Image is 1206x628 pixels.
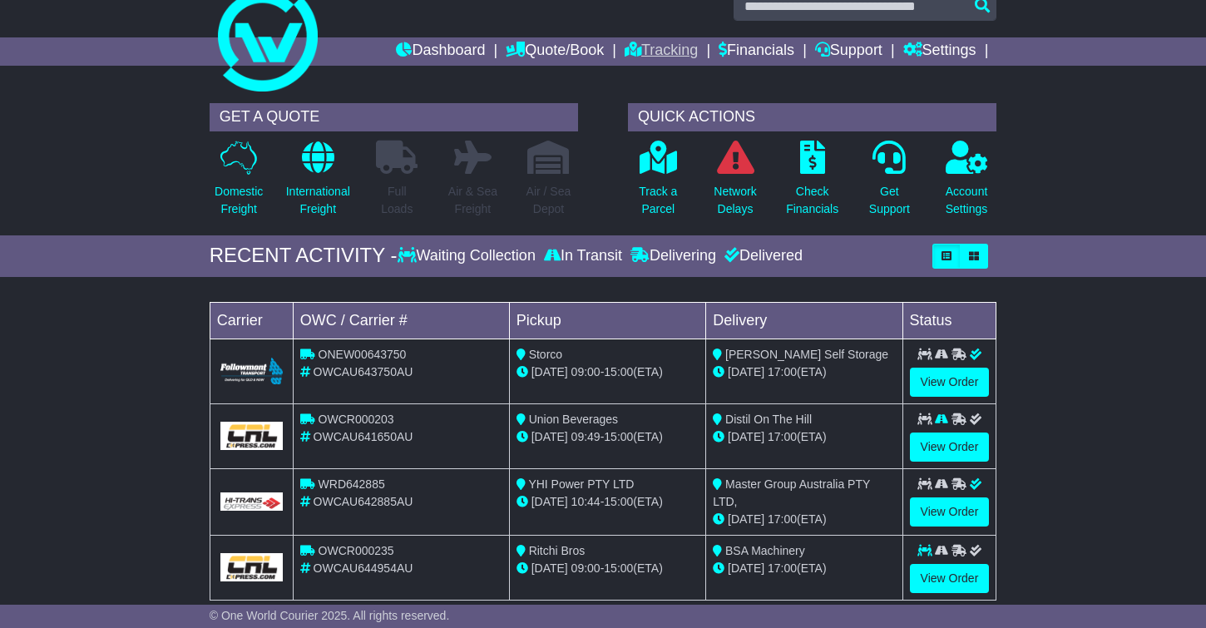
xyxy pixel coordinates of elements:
[314,430,413,443] span: OWCAU641650AU
[526,183,571,218] p: Air / Sea Depot
[215,183,263,218] p: Domestic Freight
[910,497,990,527] a: View Order
[713,140,757,227] a: NetworkDelays
[725,348,888,361] span: [PERSON_NAME] Self Storage
[728,365,764,378] span: [DATE]
[293,302,509,339] td: OWC / Carrier #
[571,561,601,575] span: 09:00
[910,433,990,462] a: View Order
[220,492,283,511] img: GetCarrierServiceLogo
[869,183,910,218] p: Get Support
[214,140,264,227] a: DomesticFreight
[910,368,990,397] a: View Order
[945,140,989,227] a: AccountSettings
[210,244,398,268] div: RECENT ACTIVITY -
[531,365,568,378] span: [DATE]
[319,348,407,361] span: ONEW00643750
[604,365,633,378] span: 15:00
[210,302,293,339] td: Carrier
[713,560,895,577] div: (ETA)
[376,183,418,218] p: Full Loads
[540,247,626,265] div: In Transit
[529,348,562,361] span: Storco
[531,495,568,508] span: [DATE]
[398,247,540,265] div: Waiting Collection
[220,553,283,581] img: GetCarrierServiceLogo
[506,37,604,66] a: Quote/Book
[725,544,805,557] span: BSA Machinery
[725,413,812,426] span: Distil On The Hill
[768,561,797,575] span: 17:00
[571,495,601,508] span: 10:44
[220,358,283,385] img: Followmont_Transport.png
[509,302,705,339] td: Pickup
[728,561,764,575] span: [DATE]
[529,413,618,426] span: Union Beverages
[720,247,803,265] div: Delivered
[628,103,996,131] div: QUICK ACTIONS
[220,422,283,450] img: GetCarrierServiceLogo
[604,495,633,508] span: 15:00
[286,183,350,218] p: International Freight
[910,564,990,593] a: View Order
[815,37,882,66] a: Support
[528,477,634,491] span: YHI Power PTY LTD
[625,37,698,66] a: Tracking
[529,544,586,557] span: Ritchi Bros
[531,561,568,575] span: [DATE]
[314,561,413,575] span: OWCAU644954AU
[713,363,895,381] div: (ETA)
[571,365,601,378] span: 09:00
[868,140,911,227] a: GetSupport
[314,365,413,378] span: OWCAU643750AU
[319,477,385,491] span: WRD642885
[902,302,996,339] td: Status
[946,183,988,218] p: Account Settings
[713,428,895,446] div: (ETA)
[517,493,699,511] div: - (ETA)
[531,430,568,443] span: [DATE]
[604,561,633,575] span: 15:00
[517,560,699,577] div: - (ETA)
[604,430,633,443] span: 15:00
[314,495,413,508] span: OWCAU642885AU
[626,247,720,265] div: Delivering
[768,430,797,443] span: 17:00
[638,140,678,227] a: Track aParcel
[785,140,839,227] a: CheckFinancials
[319,544,394,557] span: OWCR000235
[319,413,394,426] span: OWCR000203
[786,183,838,218] p: Check Financials
[768,365,797,378] span: 17:00
[448,183,497,218] p: Air & Sea Freight
[903,37,976,66] a: Settings
[517,363,699,381] div: - (ETA)
[768,512,797,526] span: 17:00
[396,37,485,66] a: Dashboard
[719,37,794,66] a: Financials
[517,428,699,446] div: - (ETA)
[713,511,895,528] div: (ETA)
[210,609,450,622] span: © One World Courier 2025. All rights reserved.
[285,140,351,227] a: InternationalFreight
[639,183,677,218] p: Track a Parcel
[714,183,756,218] p: Network Delays
[571,430,601,443] span: 09:49
[706,302,902,339] td: Delivery
[713,477,870,508] span: Master Group Australia PTY LTD,
[210,103,578,131] div: GET A QUOTE
[728,512,764,526] span: [DATE]
[728,430,764,443] span: [DATE]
